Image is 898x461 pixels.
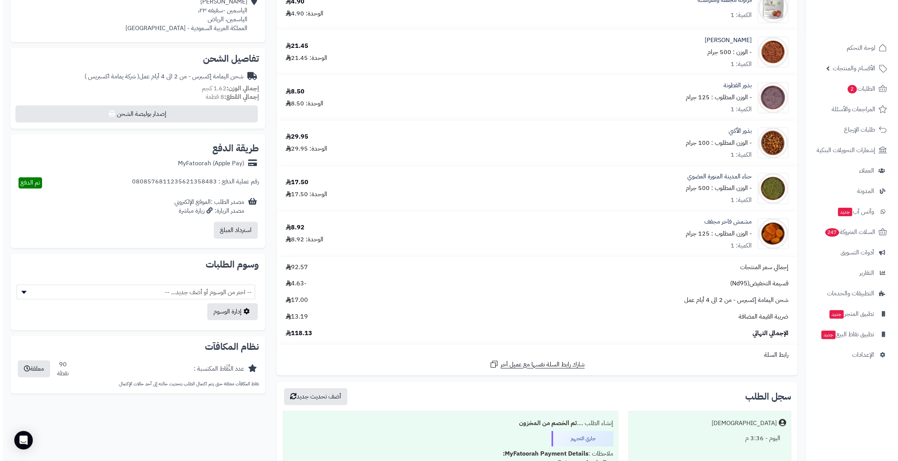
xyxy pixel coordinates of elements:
small: 8 قطعة [203,92,256,102]
div: الكمية: 1 [728,105,749,114]
a: [PERSON_NAME] [702,36,749,45]
strong: إجمالي القطع: [222,92,256,102]
div: عدد النِّقَاط المكتسبة : [191,364,242,373]
span: جديد [827,310,841,319]
h2: وسوم الطلبات [14,260,256,269]
span: الطلبات [844,83,873,94]
a: الطلبات2 [807,80,888,98]
span: التقارير [857,268,871,278]
a: طلبات الإرجاع [807,120,888,139]
span: المراجعات والأسئلة [829,104,873,115]
div: [DEMOGRAPHIC_DATA] [709,419,774,428]
small: - الوزن : 500 جرام [705,47,749,57]
div: الكمية: 1 [728,151,749,159]
div: الكمية: 1 [728,241,749,250]
img: 1692469320-Dried%20Apricot-90x90.jpg [755,218,785,249]
a: السلات المتروكة247 [807,223,888,241]
a: بذور الأكبي [726,127,749,136]
h2: نظام المكافآت [14,342,256,351]
span: لوحة التحكم [844,42,873,53]
div: شحن اليمامة إكسبرس - من 2 الى 4 أيام عمل [82,72,241,81]
div: نقطة [54,369,66,378]
a: لوحة التحكم [807,39,888,57]
img: 1678049915-Akpi%20Seeds-90x90.jpg [755,127,785,158]
span: تطبيق نقاط البيع [818,329,871,340]
button: أضف تحديث جديد [281,388,345,405]
button: استرداد المبلغ [211,222,255,239]
div: إنشاء الطلب .... [285,416,611,431]
span: 13.19 [283,312,305,321]
div: الوحدة: 4.90 [283,9,321,18]
a: التقارير [807,264,888,282]
button: إصدار بوليصة الشحن [13,105,255,122]
span: ضريبة القيمة المضافة [736,312,786,321]
span: أدوات التسويق [838,247,871,258]
div: الوحدة: 17.50 [283,190,325,199]
a: تطبيق المتجرجديد [807,305,888,323]
small: - الوزن المطلوب : 100 جرام [683,138,749,147]
span: -- اختر من الوسوم أو أضف جديد... -- [14,285,252,299]
div: 8.50 [283,87,302,96]
span: جديد [835,208,849,216]
div: الكمية: 1 [728,196,749,205]
span: وآتس آب [834,206,871,217]
a: التطبيقات والخدمات [807,284,888,303]
a: المدونة [807,182,888,200]
small: - الوزن المطلوب : 125 جرام [683,229,749,238]
b: تم الخصم من المخزون [516,419,574,428]
span: 247 [822,228,836,237]
div: الوحدة: 21.45 [283,54,325,63]
a: حناء المدينة المنورة العضوي [685,172,749,181]
div: الوحدة: 8.50 [283,99,321,108]
span: جديد [819,330,833,339]
small: - الوزن المطلوب : 500 جرام [683,183,749,193]
strong: إجمالي الوزن: [224,84,256,93]
span: -- اختر من الوسوم أو أضف جديد... -- [14,285,252,300]
div: 17.50 [283,178,306,187]
h2: طريقة الدفع [210,144,256,153]
div: MyFatoorah (Apple Pay) [175,159,242,168]
div: رابط السلة [277,351,791,359]
div: اليوم - 3:36 م [631,431,783,446]
div: 29.95 [283,132,306,141]
button: معلقة [15,360,47,377]
a: مشمش فاخر مجفف [702,217,749,226]
span: طلبات الإرجاع [841,124,873,135]
a: شارك رابط السلة نفسها مع عميل آخر [487,359,582,369]
span: ( شركة يمامة اكسبريس ) [82,72,137,81]
span: الأقسام والمنتجات [830,63,873,74]
img: 1689399858-Henna%20Organic-90x90.jpg [755,173,785,204]
div: الوحدة: 29.95 [283,144,325,153]
span: 118.13 [283,329,309,338]
span: السلات المتروكة [822,227,873,237]
span: الإعدادات [849,349,871,360]
span: قسيمة التخفيض(Nd95) [727,279,786,288]
small: 1.62 كجم [199,84,256,93]
span: شحن اليمامة إكسبرس - من 2 الى 4 أيام عمل [682,296,786,305]
a: الإعدادات [807,346,888,364]
p: نقاط المكافآت معلقة حتى يتم اكتمال الطلب بتحديث حالته إلى أحد حالات الإكتمال [14,381,256,387]
h3: سجل الطلب [742,392,788,401]
div: مصدر الزيارة: زيارة مباشرة [172,207,242,215]
span: 17.00 [283,296,305,305]
img: logo-2.png [841,22,886,38]
span: الإجمالي النهائي [750,329,786,338]
div: الكمية: 1 [728,60,749,69]
div: مصدر الطلب :الموقع الإلكتروني [172,198,242,215]
a: أدوات التسويق [807,243,888,262]
div: Open Intercom Messenger [12,431,30,449]
span: إجمالي سعر المنتجات [737,263,786,272]
a: إدارة الوسوم [205,303,255,320]
a: المراجعات والأسئلة [807,100,888,119]
small: - الوزن المطلوب : 125 جرام [683,93,749,102]
span: إشعارات التحويلات البنكية [814,145,873,156]
span: شارك رابط السلة نفسها مع عميل آخر [498,360,582,369]
img: 1667661967-Psyllium%20Seeds,%20Brown-90x90.jpg [755,82,785,113]
img: 1646400984-Rice,%20Hasawi-90x90.jpg [755,37,785,68]
span: تم الدفع [18,178,37,187]
div: 21.45 [283,42,306,51]
div: 90 [54,360,66,378]
a: إشعارات التحويلات البنكية [807,141,888,159]
b: MyFatoorah Payment Details: [500,449,586,458]
span: المدونة [854,186,871,197]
